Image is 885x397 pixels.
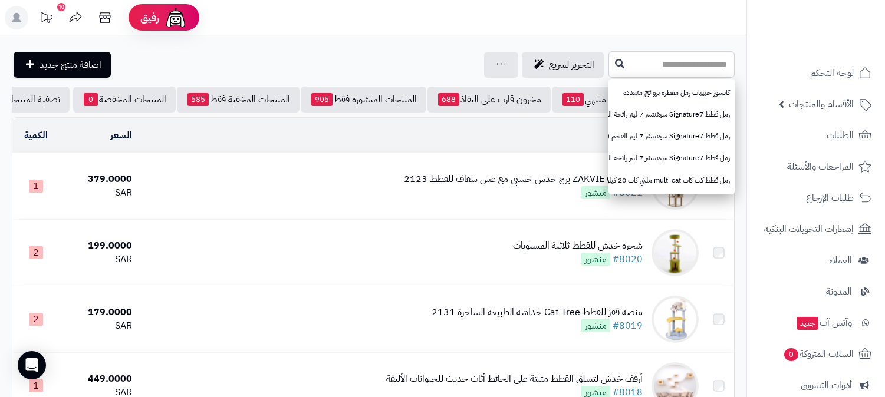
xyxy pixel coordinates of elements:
span: المراجعات والأسئلة [787,158,854,175]
a: #8019 [613,319,643,333]
a: إشعارات التحويلات البنكية [754,215,878,243]
div: SAR [64,253,131,266]
span: اضافة منتج جديد [40,58,101,72]
span: 110 [562,93,584,106]
span: 905 [311,93,333,106]
div: Open Intercom Messenger [18,351,46,379]
span: رفيق [140,11,159,25]
a: رمل قطط كت كات multi cat ملتي كات 20 كيلو روائح مختلفة [608,170,735,191]
span: المدونة [826,283,852,300]
div: منصة قفز للقطط Cat Tree خداشة الطبيعة الساحرة 2131 [432,306,643,319]
div: 10 [57,3,65,11]
a: السلات المتروكة0 [754,340,878,368]
span: طلبات الإرجاع [806,190,854,206]
span: العملاء [829,252,852,269]
div: ZAKVIE Cat Tree برج خدش خشبي مع عش شفاف للقطط 2123 [404,173,643,186]
div: SAR [64,319,131,333]
a: المراجعات والأسئلة [754,153,878,181]
a: المنتجات المنشورة فقط905 [301,87,426,113]
a: كاتشور حبيبات رمل معطرة بروائح متعددة [608,82,735,104]
div: أرفف خدش لتسلق القطط مثبتة على الحائط أثاث حديث للحيوانات الأليفة [386,372,643,386]
span: 688 [438,93,459,106]
a: الكمية [24,128,48,143]
span: الأقسام والمنتجات [789,96,854,113]
a: رمل قطط Signature7 سيقنتشر 7 ليتر رائحة الشاي الأخضر [608,104,735,125]
a: لوحة التحكم [754,59,878,87]
a: اضافة منتج جديد [14,52,111,78]
span: منشور [581,253,610,266]
a: مخزون قارب على النفاذ688 [427,87,551,113]
a: #8020 [613,252,643,266]
span: 0 [84,93,98,106]
div: 449.0000 [64,372,131,386]
span: منشور [581,186,610,199]
span: جديد [797,317,818,330]
div: SAR [64,186,131,200]
div: 199.0000 [64,239,131,253]
a: المدونة [754,277,878,306]
div: 379.0000 [64,173,131,186]
a: رمل قطط Signature7 سيقنتشر 7 ليتر الفحم ( بدون رائحة ) [608,125,735,147]
a: الطلبات [754,121,878,150]
a: التحرير لسريع [522,52,604,78]
span: منشور [581,319,610,332]
span: إشعارات التحويلات البنكية [764,221,854,237]
img: ai-face.png [164,6,187,29]
div: شجرة خدش للقطط ثلاثية المستويات [513,239,643,253]
span: أدوات التسويق [801,377,852,393]
a: المنتجات المخفية فقط585 [177,87,300,113]
span: السلات المتروكة [783,346,854,362]
a: العملاء [754,246,878,274]
span: 2 [29,246,43,259]
span: لوحة التحكم [810,65,854,81]
span: التحرير لسريع [549,58,594,72]
span: 585 [187,93,209,106]
span: وآتس آب [795,315,852,331]
a: السعر [110,128,132,143]
span: 1 [29,180,43,193]
span: 1 [29,379,43,392]
img: منصة قفز للقطط Cat Tree خداشة الطبيعة الساحرة 2131 [652,296,699,343]
img: logo-2.png [805,33,874,58]
a: طلبات الإرجاع [754,184,878,212]
span: 0 [784,348,798,361]
a: المنتجات المخفضة0 [73,87,176,113]
a: تحديثات المنصة [31,6,61,32]
span: 2 [29,313,43,326]
a: وآتس آبجديد [754,309,878,337]
a: مخزون منتهي110 [552,87,643,113]
a: رمل قطط Signature7 سيقنتشر 7 ليتر رائحة اللافندر [608,147,735,169]
img: شجرة خدش للقطط ثلاثية المستويات [652,229,699,276]
span: الطلبات [827,127,854,144]
div: 179.0000 [64,306,131,319]
span: تصفية المنتجات [4,92,60,107]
